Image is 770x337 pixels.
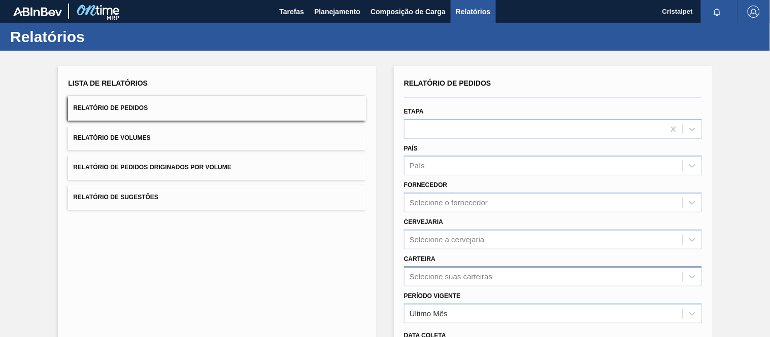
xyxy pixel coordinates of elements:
span: Relatório de Pedidos [404,79,491,87]
span: Lista de Relatórios [68,79,148,87]
div: Selecione suas carteiras [410,272,492,281]
label: Período Vigente [404,292,460,299]
button: Notificações [701,5,733,19]
img: Logout [748,6,760,18]
label: Carteira [404,255,436,263]
span: Planejamento [314,6,360,18]
div: Selecione o fornecedor [410,199,488,207]
span: Tarefas [279,6,304,18]
img: TNhmsLtSVTkK8tSr43FrP2fwEKptu5GPRR3wAAAABJRU5ErkJggg== [13,7,62,16]
div: Selecione a cervejaria [410,235,485,244]
label: Fornecedor [404,181,447,189]
button: Relatório de Pedidos [68,96,366,121]
span: Relatório de Sugestões [73,194,158,201]
span: Composição de Carga [371,6,446,18]
button: Relatório de Pedidos Originados por Volume [68,155,366,180]
span: Relatório de Pedidos [73,104,148,111]
span: Relatório de Volumes [73,134,150,141]
div: País [410,162,425,170]
button: Relatório de Sugestões [68,185,366,210]
button: Relatório de Volumes [68,126,366,151]
span: Relatórios [456,6,490,18]
label: Etapa [404,108,424,115]
span: Relatório de Pedidos Originados por Volume [73,164,231,171]
h1: Relatórios [10,31,190,43]
label: País [404,145,418,152]
div: Último Mês [410,309,448,318]
label: Cervejaria [404,218,443,226]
